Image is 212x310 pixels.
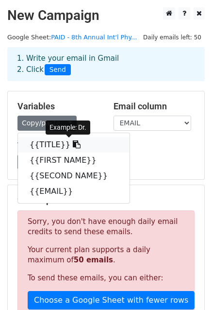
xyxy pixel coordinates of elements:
[46,121,90,135] div: Example: Dr.
[28,291,195,310] a: Choose a Google Sheet with fewer rows
[114,101,195,112] h5: Email column
[17,116,77,131] a: Copy/paste...
[17,101,99,112] h5: Variables
[74,256,113,264] strong: 50 emails
[7,7,205,24] h2: New Campaign
[28,245,184,265] p: Your current plan supports a daily maximum of .
[18,153,130,168] a: {{FIRST NAME}}
[7,34,137,41] small: Google Sheet:
[18,168,130,184] a: {{SECOND NAME}}
[28,273,184,283] p: To send these emails, you can either:
[28,217,184,237] p: Sorry, you don't have enough daily email credits to send these emails.
[140,34,205,41] a: Daily emails left: 50
[51,34,137,41] a: PAID - 8th Annual Int'l Phy...
[10,53,202,75] div: 1. Write your email in Gmail 2. Click
[163,263,212,310] iframe: Chat Widget
[140,32,205,43] span: Daily emails left: 50
[45,64,71,76] span: Send
[18,137,130,153] a: {{TITLE}}
[18,184,130,199] a: {{EMAIL}}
